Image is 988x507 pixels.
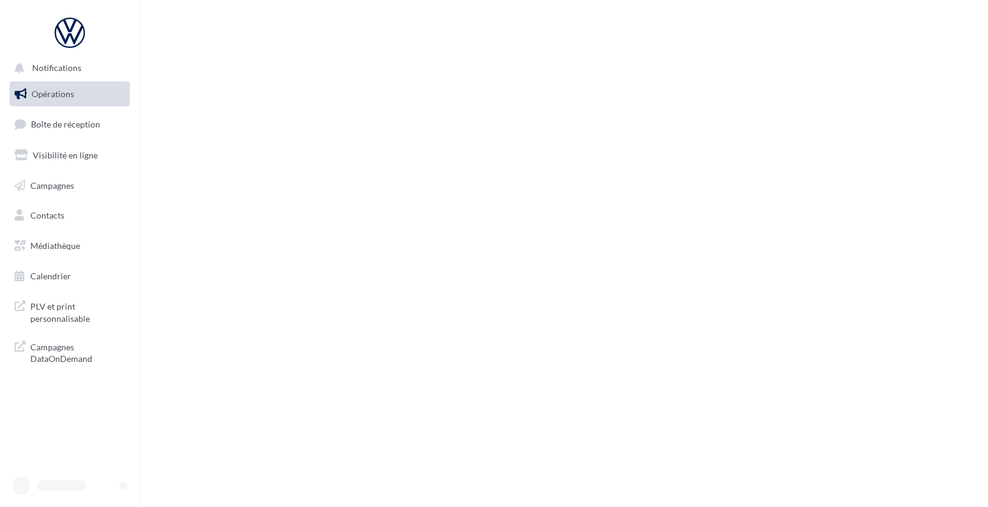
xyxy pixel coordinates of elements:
[30,210,64,220] span: Contacts
[30,298,125,324] span: PLV et print personnalisable
[33,150,98,160] span: Visibilité en ligne
[30,180,74,190] span: Campagnes
[31,119,100,129] span: Boîte de réception
[32,89,74,99] span: Opérations
[7,173,132,199] a: Campagnes
[7,143,132,168] a: Visibilité en ligne
[7,111,132,137] a: Boîte de réception
[7,293,132,329] a: PLV et print personnalisable
[7,81,132,107] a: Opérations
[30,339,125,365] span: Campagnes DataOnDemand
[32,63,81,73] span: Notifications
[7,203,132,228] a: Contacts
[7,334,132,370] a: Campagnes DataOnDemand
[7,233,132,259] a: Médiathèque
[30,240,80,251] span: Médiathèque
[7,264,132,289] a: Calendrier
[30,271,71,281] span: Calendrier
